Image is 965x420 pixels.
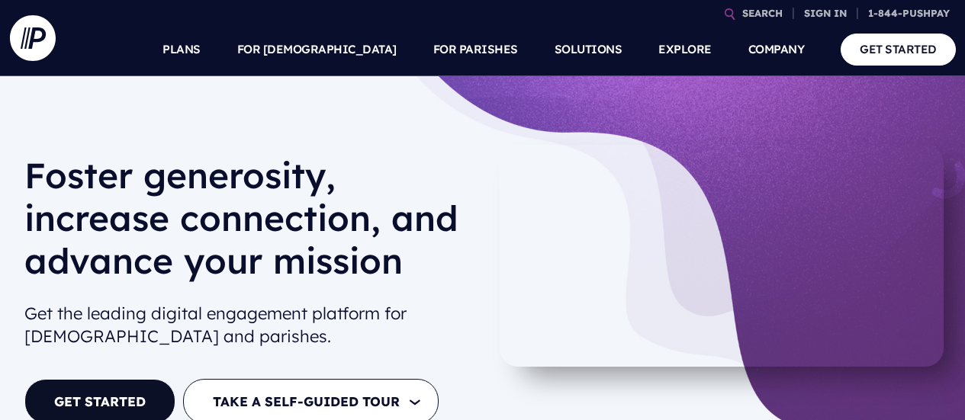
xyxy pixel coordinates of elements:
[433,23,518,76] a: FOR PARISHES
[162,23,201,76] a: PLANS
[24,296,473,355] h2: Get the leading digital engagement platform for [DEMOGRAPHIC_DATA] and parishes.
[24,154,473,294] h1: Foster generosity, increase connection, and advance your mission
[841,34,956,65] a: GET STARTED
[748,23,805,76] a: COMPANY
[237,23,397,76] a: FOR [DEMOGRAPHIC_DATA]
[658,23,712,76] a: EXPLORE
[555,23,622,76] a: SOLUTIONS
